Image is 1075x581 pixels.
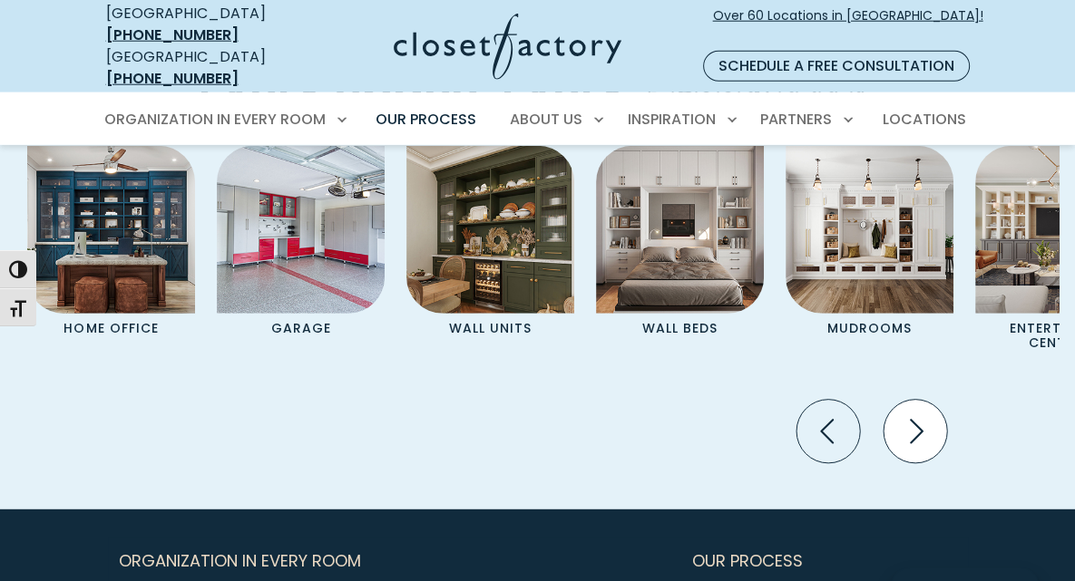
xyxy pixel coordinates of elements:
div: [GEOGRAPHIC_DATA] [106,46,304,90]
p: Wall Units [434,314,548,343]
a: Garage Cabinets Garage [206,146,396,343]
p: Home Office [54,314,169,343]
img: Wall unit [406,146,574,314]
img: Mudroom Cabinets [786,146,953,314]
a: Mudroom Cabinets Mudrooms [775,146,964,343]
p: Garage [244,314,358,343]
div: [GEOGRAPHIC_DATA] [106,3,304,46]
p: Wall Beds [623,314,738,343]
p: Mudrooms [813,314,927,343]
button: Next slide [876,392,954,470]
button: Previous slide [789,392,867,470]
span: Organization in Every Room [104,109,326,130]
img: Wall Bed [596,146,764,314]
span: Inspiration [628,109,716,130]
a: Wall Bed Wall Beds [585,146,775,343]
a: Wall unit Wall Units [396,146,585,343]
nav: Primary Menu [92,94,984,145]
span: Over 60 Locations in [GEOGRAPHIC_DATA]! [713,6,983,44]
span: Our Process [376,109,476,130]
a: Schedule a Free Consultation [703,51,970,82]
a: [PHONE_NUMBER] [106,24,239,45]
span: About Us [510,109,582,130]
span: Locations [882,109,965,130]
img: Garage Cabinets [217,146,385,314]
a: [PHONE_NUMBER] [106,68,239,89]
img: Closet Factory Logo [394,14,621,80]
a: Home Office featuring desk and custom cabinetry Home Office [16,146,206,343]
span: Partners [760,109,832,130]
img: Home Office featuring desk and custom cabinetry [27,146,195,314]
